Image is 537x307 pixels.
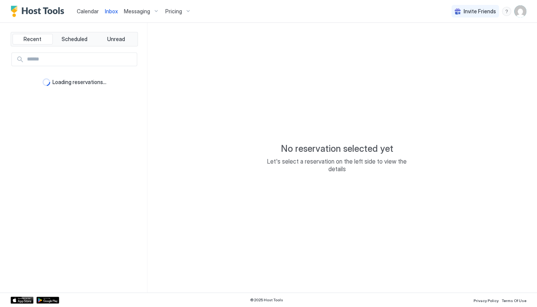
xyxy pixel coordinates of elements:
input: Input Field [24,53,137,66]
a: App Store [11,297,33,304]
span: Privacy Policy [474,298,499,303]
a: Privacy Policy [474,296,499,304]
a: Host Tools Logo [11,6,68,17]
button: Scheduled [54,34,95,45]
span: Let's select a reservation on the left side to view the details [261,157,413,173]
span: Inbox [105,8,118,14]
span: No reservation selected yet [281,143,393,154]
span: Unread [107,36,125,43]
span: © 2025 Host Tools [250,297,283,302]
a: Calendar [77,7,99,15]
button: Recent [13,34,53,45]
a: Google Play Store [36,297,59,304]
a: Inbox [105,7,118,15]
div: menu [502,7,511,16]
span: Invite Friends [464,8,496,15]
div: loading [43,78,50,86]
button: Unread [96,34,136,45]
span: Scheduled [62,36,87,43]
span: Calendar [77,8,99,14]
span: Terms Of Use [502,298,526,303]
a: Terms Of Use [502,296,526,304]
span: Recent [24,36,41,43]
span: Messaging [124,8,150,15]
div: tab-group [11,32,138,46]
span: Loading reservations... [52,79,106,86]
span: Pricing [165,8,182,15]
div: User profile [514,5,526,17]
